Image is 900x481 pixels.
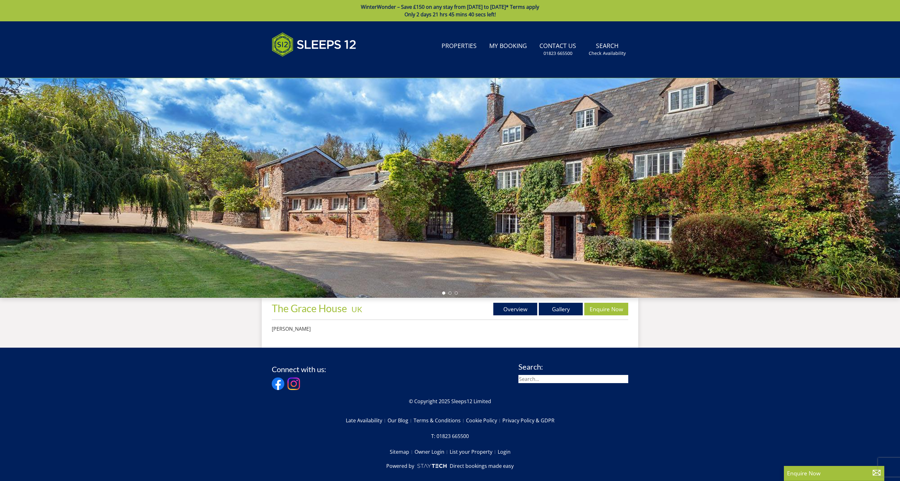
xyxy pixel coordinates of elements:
a: Enquire Now [584,303,628,315]
a: Contact Us01823 665500 [537,39,579,60]
a: Late Availability [346,415,388,426]
a: T: 01823 665500 [431,431,469,441]
a: Our Blog [388,415,414,426]
a: Sitemap [390,446,415,457]
p: Enquire Now [787,469,881,477]
a: Cookie Policy [466,415,502,426]
img: Instagram [287,377,300,390]
span: Only 2 days 21 hrs 45 mins 40 secs left! [404,11,496,18]
a: Powered byDirect bookings made easy [386,462,513,470]
small: 01823 665500 [544,50,572,56]
img: Facebook [272,377,284,390]
span: - [349,305,362,314]
a: Properties [439,39,479,53]
a: Terms & Conditions [414,415,466,426]
a: UK [351,305,362,314]
input: Search... [518,375,628,383]
a: Privacy Policy & GDPR [502,415,554,426]
p: © Copyright 2025 Sleeps12 Limited [272,398,628,405]
span: The Grace House [272,302,347,314]
iframe: Customer reviews powered by Trustpilot [269,64,335,69]
a: My Booking [487,39,529,53]
a: List your Property [450,446,498,457]
img: scrumpy.png [417,462,447,470]
img: Sleeps 12 [272,29,356,60]
h3: Search: [518,363,628,371]
p: [PERSON_NAME] [272,325,508,333]
a: Owner Login [415,446,450,457]
a: Overview [493,303,537,315]
a: The Grace House [272,302,349,314]
small: Check Availability [589,50,626,56]
h3: Connect with us: [272,365,326,373]
a: Gallery [539,303,583,315]
a: SearchCheck Availability [586,39,628,60]
a: Login [498,446,511,457]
